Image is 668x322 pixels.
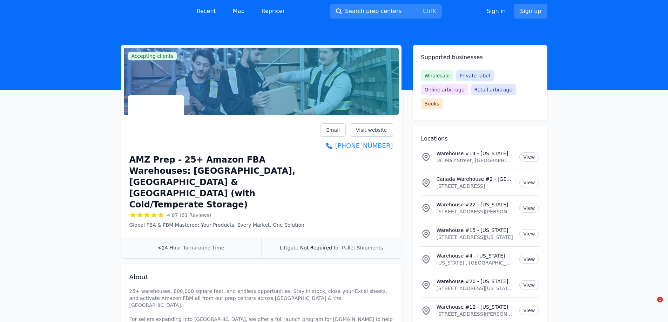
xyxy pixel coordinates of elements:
p: [STREET_ADDRESS][US_STATE] [437,234,514,241]
h2: Supported businesses [421,53,539,62]
p: Canada Warehouse #2 - [GEOGRAPHIC_DATA] [437,176,514,183]
span: Liftgate [280,245,298,251]
span: Search prep centers [345,7,402,15]
a: [PHONE_NUMBER] [320,141,393,151]
p: [US_STATE] , [GEOGRAPHIC_DATA] [437,259,514,266]
a: View [519,306,539,315]
span: 1 [657,297,663,302]
span: 4.87 (61 Reviews) [167,212,211,219]
a: View [519,255,539,264]
span: Not Required [300,245,332,251]
p: [STREET_ADDRESS] [437,183,514,190]
img: AMZ Prep - 25+ Amazon FBA Warehouses: US, Canada & UK (with Cold/Temperate Storage) [129,97,183,150]
h2: About [129,272,393,282]
span: Hour Turnaround Time [170,245,224,251]
p: [STREET_ADDRESS][PERSON_NAME][US_STATE] [437,208,514,215]
a: Map [227,4,250,18]
a: Repricer [256,4,291,18]
kbd: Ctrl [423,8,432,14]
p: Warehouse #4 - [US_STATE] [437,252,514,259]
span: Private label [456,70,494,81]
a: View [519,280,539,289]
h2: Locations [421,135,539,143]
span: Online arbitrage [421,84,468,95]
p: Warehouse #22 - [US_STATE] [437,201,514,208]
p: Warehouse #14 - [US_STATE] [437,150,514,157]
a: Sign up [514,4,547,19]
a: Sign in [487,7,506,15]
a: Recent [191,4,222,18]
a: View [519,229,539,238]
p: Warehouse #15 - [US_STATE] [437,227,514,234]
span: <24 [158,245,168,251]
span: Wholesale [421,70,453,81]
p: UC MainStreet, [GEOGRAPHIC_DATA], [GEOGRAPHIC_DATA], [US_STATE][GEOGRAPHIC_DATA], [GEOGRAPHIC_DATA] [437,157,514,164]
p: [STREET_ADDRESS][US_STATE][US_STATE] [437,285,514,292]
kbd: K [432,8,436,14]
button: Search prep centersCtrlK [330,4,442,19]
span: for Pallet Shipments [333,245,383,251]
a: Visit website [350,123,393,137]
a: View [519,152,539,162]
p: Warehouse #20 - [US_STATE] [437,278,514,285]
span: Retail arbitrage [471,84,516,95]
p: [STREET_ADDRESS][PERSON_NAME][US_STATE] [437,310,514,317]
a: View [519,204,539,213]
p: Global FBA & FBM Mastered: Your Products, Every Market, One Solution [129,221,320,228]
span: Accepting clients [128,52,177,60]
a: Email [320,123,346,137]
h1: AMZ Prep - 25+ Amazon FBA Warehouses: [GEOGRAPHIC_DATA], [GEOGRAPHIC_DATA] & [GEOGRAPHIC_DATA] (w... [129,154,320,210]
span: Books [421,98,443,109]
img: PrepCenter [121,6,177,16]
iframe: Intercom live chat [643,297,660,314]
a: View [519,178,539,187]
p: Warehouse #12 - [US_STATE] [437,303,514,310]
